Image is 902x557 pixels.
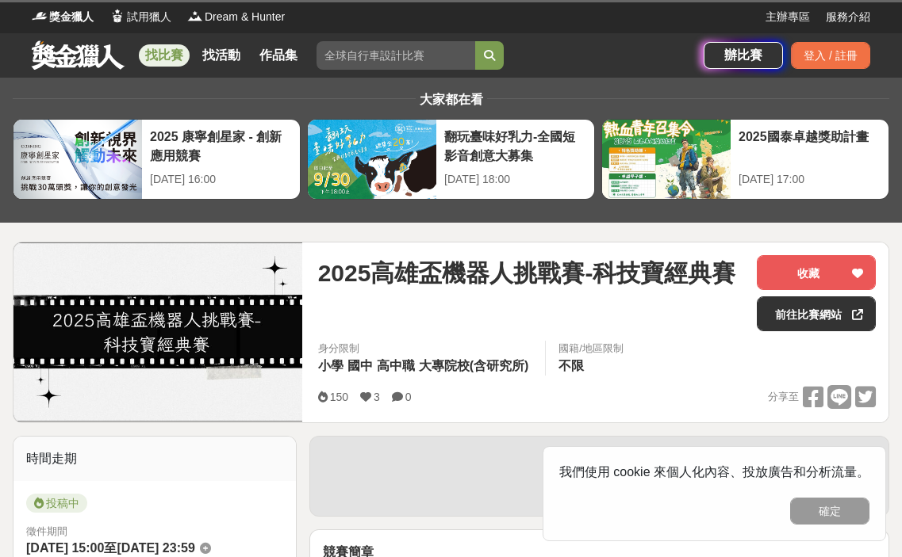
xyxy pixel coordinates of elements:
[405,391,412,403] span: 0
[739,128,881,163] div: 2025國泰卓越獎助計畫
[13,119,301,200] a: 2025 康寧創星家 - 創新應用競賽[DATE] 16:00
[49,9,94,25] span: 獎金獵人
[109,9,171,25] a: Logo試用獵人
[558,341,624,357] div: 國籍/地區限制
[374,391,380,403] span: 3
[704,42,783,69] a: 辦比賽
[757,255,876,290] button: 收藏
[26,525,67,537] span: 徵件期間
[377,359,415,372] span: 高中職
[13,437,296,481] div: 時間走期
[419,359,529,372] span: 大專院校(含研究所)
[558,359,584,372] span: 不限
[444,171,586,188] div: [DATE] 18:00
[205,9,285,25] span: Dream & Hunter
[601,119,889,200] a: 2025國泰卓越獎助計畫[DATE] 17:00
[318,341,533,357] div: 身分限制
[196,44,247,67] a: 找活動
[26,494,87,513] span: 投稿中
[757,296,876,331] a: 前往比賽網站
[307,119,595,200] a: 翻玩臺味好乳力-全國短影音創意大募集[DATE] 18:00
[32,9,94,25] a: Logo獎金獵人
[416,93,487,106] span: 大家都在看
[318,359,344,372] span: 小學
[768,385,799,409] span: 分享至
[317,41,475,70] input: 全球自行車設計比賽
[330,391,348,403] span: 150
[766,9,810,25] a: 主辦專區
[791,42,870,69] div: 登入 / 註冊
[253,44,304,67] a: 作品集
[26,541,104,555] span: [DATE] 15:00
[13,243,302,421] img: Cover Image
[739,171,881,188] div: [DATE] 17:00
[347,359,373,372] span: 國中
[104,541,117,555] span: 至
[559,465,869,479] span: 我們使用 cookie 來個人化內容、投放廣告和分析流量。
[444,128,586,163] div: 翻玩臺味好乳力-全國短影音創意大募集
[826,9,870,25] a: 服務介紹
[127,9,171,25] span: 試用獵人
[32,8,48,24] img: Logo
[150,128,292,163] div: 2025 康寧創星家 - 創新應用競賽
[187,9,285,25] a: LogoDream & Hunter
[187,8,203,24] img: Logo
[318,255,736,291] span: 2025高雄盃機器人挑戰賽-科技寶經典賽
[139,44,190,67] a: 找比賽
[109,8,125,24] img: Logo
[790,498,869,525] button: 確定
[117,541,194,555] span: [DATE] 23:59
[150,171,292,188] div: [DATE] 16:00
